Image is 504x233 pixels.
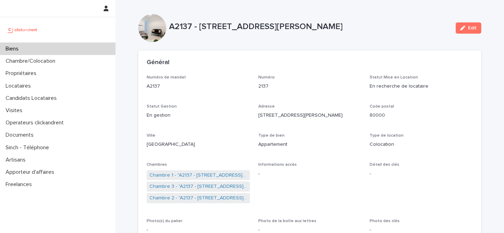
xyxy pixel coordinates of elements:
[3,95,62,102] p: Candidats Locataires
[147,219,182,223] span: Photo(s) du palier
[147,141,250,148] p: [GEOGRAPHIC_DATA]
[149,172,247,179] a: Chambre 1 - "A2137 - [STREET_ADDRESS][PERSON_NAME]"
[468,26,477,30] span: Edit
[258,133,285,138] span: Type de bien
[456,22,481,34] button: Edit
[3,46,24,52] p: Biens
[3,132,39,138] p: Documents
[147,75,186,80] span: Numéro de mandat
[3,70,42,77] p: Propriétaires
[149,194,247,202] a: Chambre 2 - "A2137 - [STREET_ADDRESS][PERSON_NAME]"
[258,163,297,167] span: Informations accès
[370,219,400,223] span: Photo des clés
[147,104,177,109] span: Statut Gestion
[370,112,473,119] p: 80000
[3,58,61,64] p: Chambre/Colocation
[258,141,362,148] p: Appartement
[3,181,37,188] p: Freelances
[6,23,40,37] img: UCB0brd3T0yccxBKYDjQ
[3,107,28,114] p: Visites
[370,83,473,90] p: En recherche de locataire
[3,83,36,89] p: Locataires
[169,22,450,32] p: A2137 - [STREET_ADDRESS][PERSON_NAME]
[147,59,169,67] h2: Général
[258,104,275,109] span: Adresse
[147,83,250,90] p: A2137
[3,169,60,176] p: Apporteur d'affaires
[370,170,473,178] p: -
[149,183,247,190] a: Chambre 3 - "A2137 - [STREET_ADDRESS][PERSON_NAME]"
[147,163,167,167] span: Chambres
[3,119,69,126] p: Operateurs clickandrent
[147,133,155,138] span: Ville
[3,144,55,151] p: Sinch - Téléphone
[258,219,316,223] span: Photo de la boîte aux lettres
[370,133,404,138] span: Type de location
[370,75,418,80] span: Statut Mise en Location
[258,83,362,90] p: 2137
[258,75,275,80] span: Numéro
[147,112,250,119] p: En gestion
[370,104,394,109] span: Code postal
[258,170,362,178] p: -
[3,157,31,163] p: Artisans
[258,112,362,119] p: [STREET_ADDRESS][PERSON_NAME]
[370,141,473,148] p: Colocation
[370,163,399,167] span: Détail des clés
